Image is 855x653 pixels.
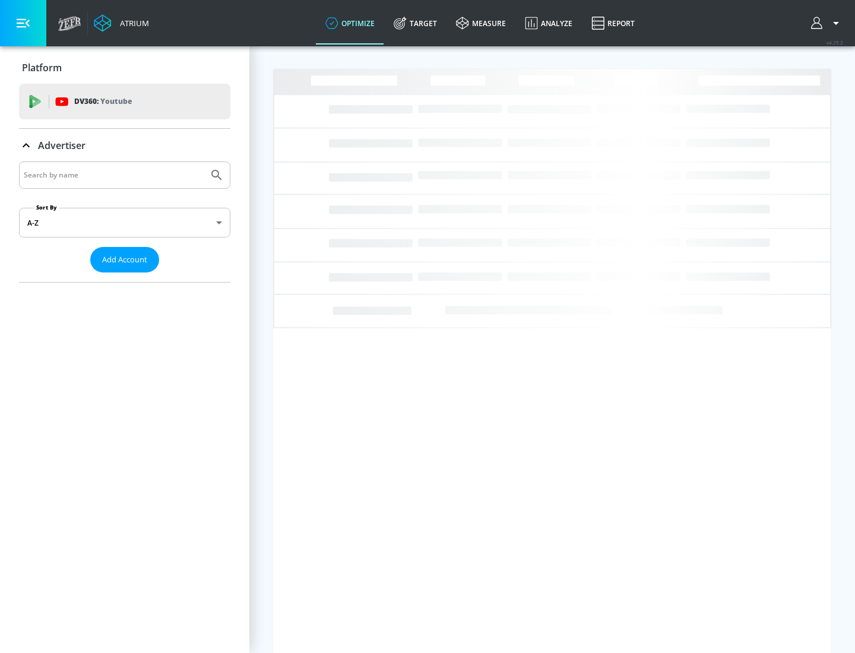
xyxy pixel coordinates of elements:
p: Advertiser [38,139,85,152]
p: DV360: [74,95,132,108]
p: Platform [22,61,62,74]
span: v 4.25.2 [826,39,843,46]
a: Atrium [94,14,149,32]
label: Sort By [34,204,59,211]
a: Report [582,2,644,45]
div: Atrium [115,18,149,28]
input: Search by name [24,167,204,183]
div: DV360: Youtube [19,84,230,119]
div: Advertiser [19,129,230,162]
a: optimize [316,2,384,45]
div: Advertiser [19,161,230,282]
button: Add Account [90,247,159,272]
a: Analyze [515,2,582,45]
div: A-Z [19,208,230,237]
div: Platform [19,51,230,84]
nav: list of Advertiser [19,272,230,282]
a: Target [384,2,446,45]
a: measure [446,2,515,45]
p: Youtube [100,95,132,107]
span: Add Account [102,253,147,267]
